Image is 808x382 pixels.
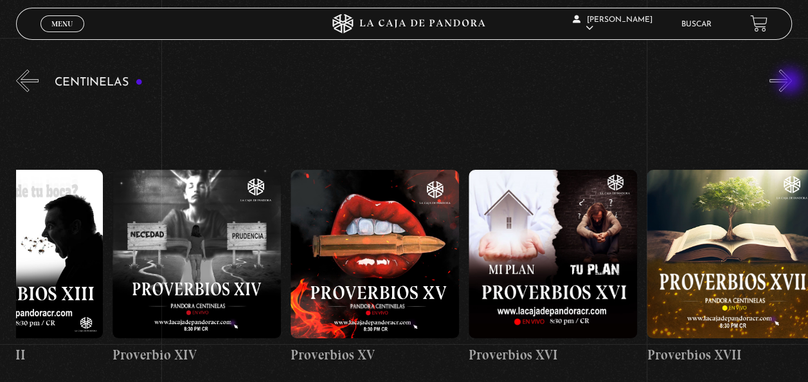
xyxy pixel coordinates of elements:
h4: Proverbio XIV [112,345,281,365]
h4: Proverbios XV [291,345,459,365]
h3: Centinelas [55,77,143,89]
span: Menu [51,20,73,28]
button: Previous [16,69,39,92]
span: [PERSON_NAME] [572,16,652,32]
a: View your shopping cart [750,15,768,32]
span: Cerrar [48,31,78,40]
button: Next [769,69,792,92]
h4: Proverbios XVI [469,345,637,365]
a: Buscar [681,21,712,28]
